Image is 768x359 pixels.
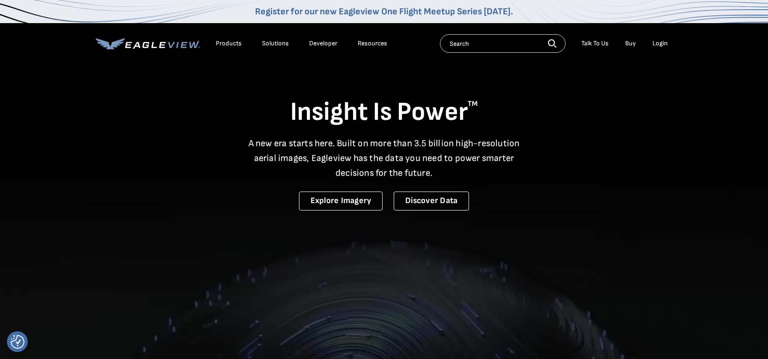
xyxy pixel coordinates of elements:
[358,39,387,48] div: Resources
[11,335,24,349] button: Consent Preferences
[394,192,469,210] a: Discover Data
[255,6,513,17] a: Register for our new Eagleview One Flight Meetup Series [DATE].
[581,39,609,48] div: Talk To Us
[216,39,242,48] div: Products
[243,136,525,180] p: A new era starts here. Built on more than 3.5 billion high-resolution aerial images, Eagleview ha...
[96,96,672,129] h1: Insight Is Power
[625,39,636,48] a: Buy
[11,335,24,349] img: Revisit consent button
[440,34,566,53] input: Search
[299,192,383,210] a: Explore Imagery
[309,39,337,48] a: Developer
[652,39,668,48] div: Login
[468,99,478,108] sup: TM
[262,39,289,48] div: Solutions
